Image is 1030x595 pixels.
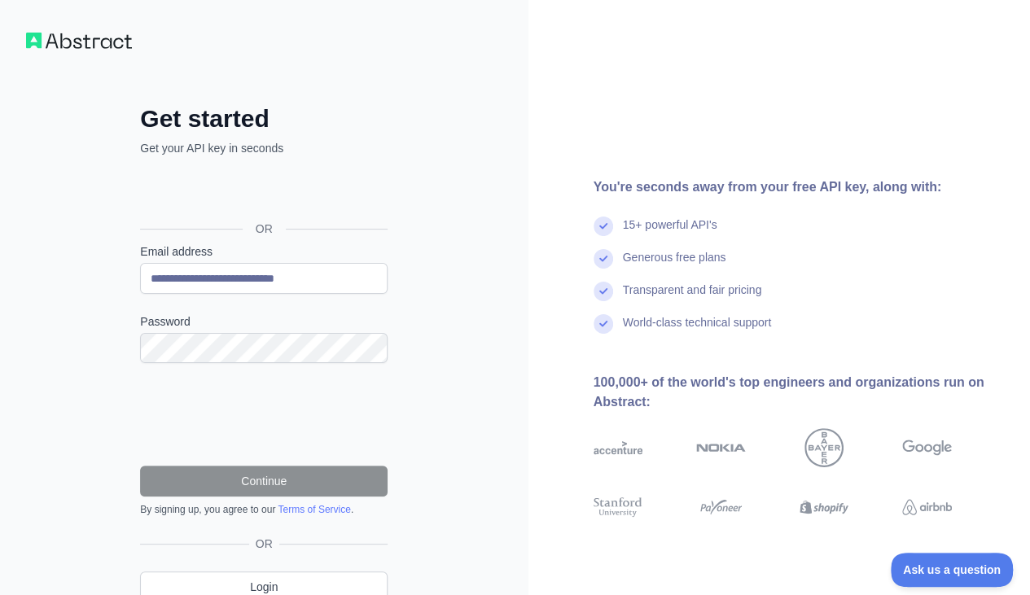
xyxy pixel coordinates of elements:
iframe: reCAPTCHA [140,383,388,446]
iframe: Toggle Customer Support [891,553,1014,587]
label: Email address [140,243,388,260]
img: check mark [594,217,613,236]
img: shopify [800,495,849,519]
label: Password [140,313,388,330]
div: World-class technical support [623,314,772,347]
div: By signing up, you agree to our . [140,503,388,516]
span: OR [243,221,286,237]
img: check mark [594,249,613,269]
div: You're seconds away from your free API key, along with: [594,177,1005,197]
img: nokia [696,428,746,467]
div: 100,000+ of the world's top engineers and organizations run on Abstract: [594,373,1005,412]
button: Continue [140,466,388,497]
img: bayer [804,428,844,467]
span: OR [249,536,279,552]
div: Generous free plans [623,249,726,282]
div: 15+ powerful API's [623,217,717,249]
img: accenture [594,428,643,467]
h2: Get started [140,104,388,133]
img: airbnb [902,495,952,519]
a: Terms of Service [278,504,350,515]
img: google [902,428,952,467]
img: Workflow [26,33,132,49]
iframe: Sign in with Google Button [132,174,392,210]
p: Get your API key in seconds [140,140,388,156]
img: stanford university [594,495,643,519]
img: payoneer [696,495,746,519]
img: check mark [594,282,613,301]
div: Transparent and fair pricing [623,282,762,314]
img: check mark [594,314,613,334]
